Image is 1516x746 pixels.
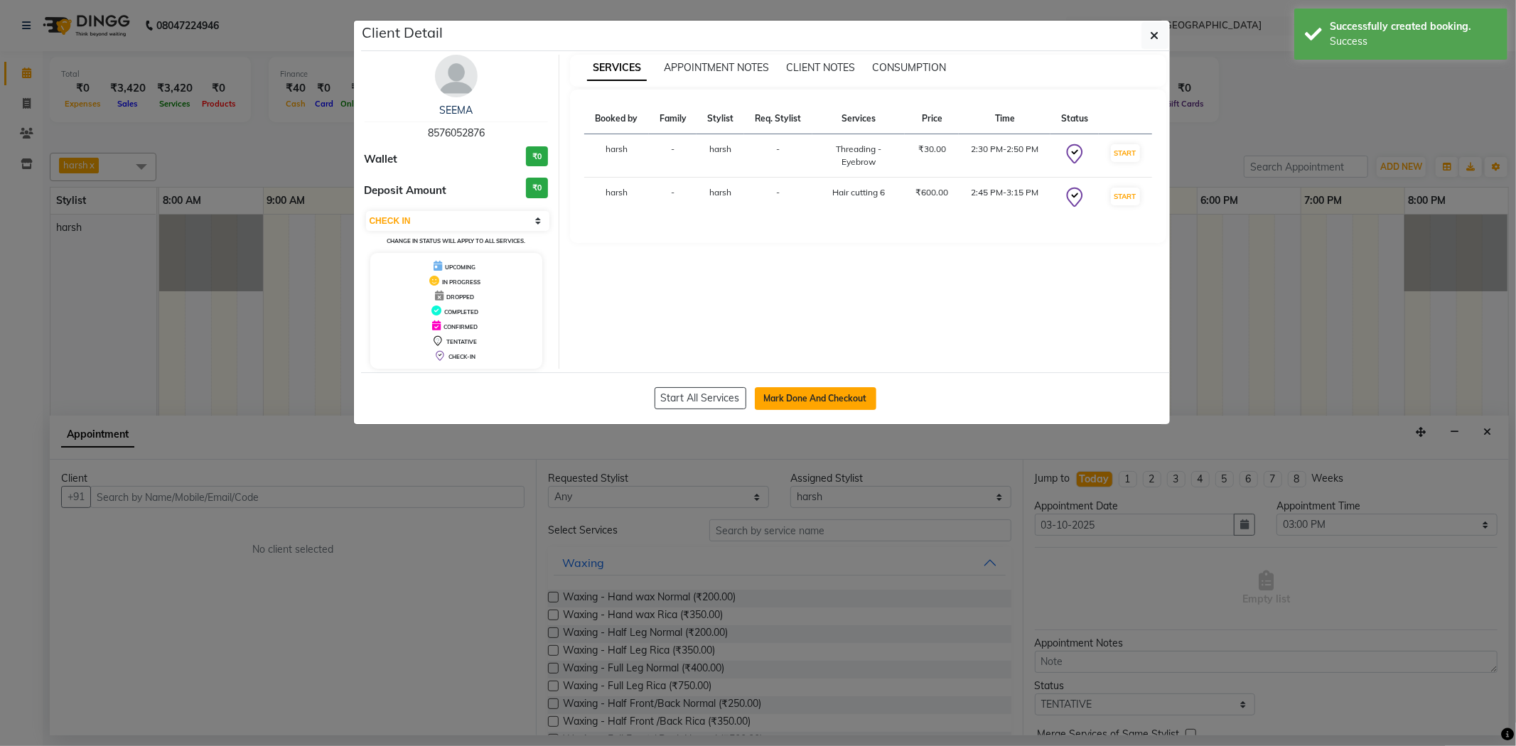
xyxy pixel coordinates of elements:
[872,61,946,74] span: CONSUMPTION
[445,264,475,271] span: UPCOMING
[744,104,813,134] th: Req. Stylist
[428,126,485,139] span: 8576052876
[365,151,398,168] span: Wallet
[905,104,959,134] th: Price
[649,104,697,134] th: Family
[1111,144,1140,162] button: START
[959,178,1050,218] td: 2:45 PM-3:15 PM
[1111,188,1140,205] button: START
[744,134,813,178] td: -
[584,104,649,134] th: Booked by
[435,55,478,97] img: avatar
[526,178,548,198] h3: ₹0
[584,178,649,218] td: harsh
[744,178,813,218] td: -
[1330,19,1497,34] div: Successfully created booking.
[655,387,746,409] button: Start All Services
[709,144,731,154] span: harsh
[446,293,474,301] span: DROPPED
[446,338,477,345] span: TENTATIVE
[526,146,548,167] h3: ₹0
[365,183,447,199] span: Deposit Amount
[584,134,649,178] td: harsh
[913,143,950,156] div: ₹30.00
[387,237,525,244] small: Change in status will apply to all services.
[649,134,697,178] td: -
[1330,34,1497,49] div: Success
[1050,104,1098,134] th: Status
[442,279,480,286] span: IN PROGRESS
[959,134,1050,178] td: 2:30 PM-2:50 PM
[697,104,743,134] th: Stylist
[959,104,1050,134] th: Time
[439,104,473,117] a: SEEMA
[587,55,647,81] span: SERVICES
[448,353,475,360] span: CHECK-IN
[649,178,697,218] td: -
[812,104,905,134] th: Services
[444,308,478,315] span: COMPLETED
[913,186,950,199] div: ₹600.00
[821,143,896,168] div: Threading - Eyebrow
[821,186,896,199] div: Hair cutting 6
[443,323,478,330] span: CONFIRMED
[664,61,769,74] span: APPOINTMENT NOTES
[755,387,876,410] button: Mark Done And Checkout
[709,187,731,198] span: harsh
[362,22,443,43] h5: Client Detail
[786,61,855,74] span: CLIENT NOTES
